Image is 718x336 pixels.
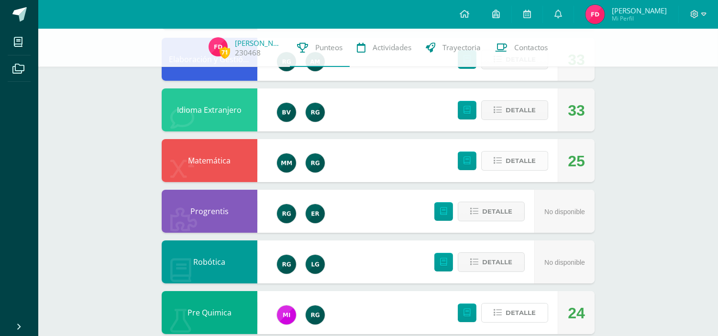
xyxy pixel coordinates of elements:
[162,240,257,283] div: Robótica
[306,255,325,274] img: d623eda778747ddb571c6f862ad83539.png
[162,139,257,182] div: Matemática
[585,5,605,24] img: 827ba0692ad3f9e3e06b218015520ef4.png
[612,6,667,15] span: [PERSON_NAME]
[220,46,230,58] span: 71
[481,100,548,120] button: Detalle
[235,48,261,58] a: 230468
[568,140,585,183] div: 25
[209,37,228,56] img: 827ba0692ad3f9e3e06b218015520ef4.png
[544,208,585,216] span: No disponible
[306,305,325,325] img: 24ef3269677dd7dd963c57b86ff4a022.png
[162,190,257,233] div: Progrentis
[315,43,342,53] span: Punteos
[481,151,548,171] button: Detalle
[277,153,296,173] img: ea0e1a9c59ed4b58333b589e14889882.png
[568,292,585,335] div: 24
[419,29,488,67] a: Trayectoria
[277,255,296,274] img: 24ef3269677dd7dd963c57b86ff4a022.png
[162,88,257,131] div: Idioma Extranjero
[277,305,296,325] img: e71b507b6b1ebf6fbe7886fc31de659d.png
[350,29,419,67] a: Actividades
[458,202,525,221] button: Detalle
[290,29,350,67] a: Punteos
[514,43,548,53] span: Contactos
[568,89,585,132] div: 33
[277,204,296,223] img: 24ef3269677dd7dd963c57b86ff4a022.png
[544,259,585,266] span: No disponible
[458,252,525,272] button: Detalle
[277,103,296,122] img: 07bdc07b5f7a5bb3996481c5c7550e72.png
[442,43,481,53] span: Trayectoria
[306,204,325,223] img: 43406b00e4edbe00e0fe2658b7eb63de.png
[373,43,411,53] span: Actividades
[506,101,536,119] span: Detalle
[482,253,512,271] span: Detalle
[306,103,325,122] img: 24ef3269677dd7dd963c57b86ff4a022.png
[506,304,536,322] span: Detalle
[506,152,536,170] span: Detalle
[235,38,283,48] a: [PERSON_NAME]
[306,153,325,173] img: 24ef3269677dd7dd963c57b86ff4a022.png
[488,29,555,67] a: Contactos
[612,14,667,22] span: Mi Perfil
[482,203,512,220] span: Detalle
[162,291,257,334] div: Pre Quimica
[481,303,548,323] button: Detalle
